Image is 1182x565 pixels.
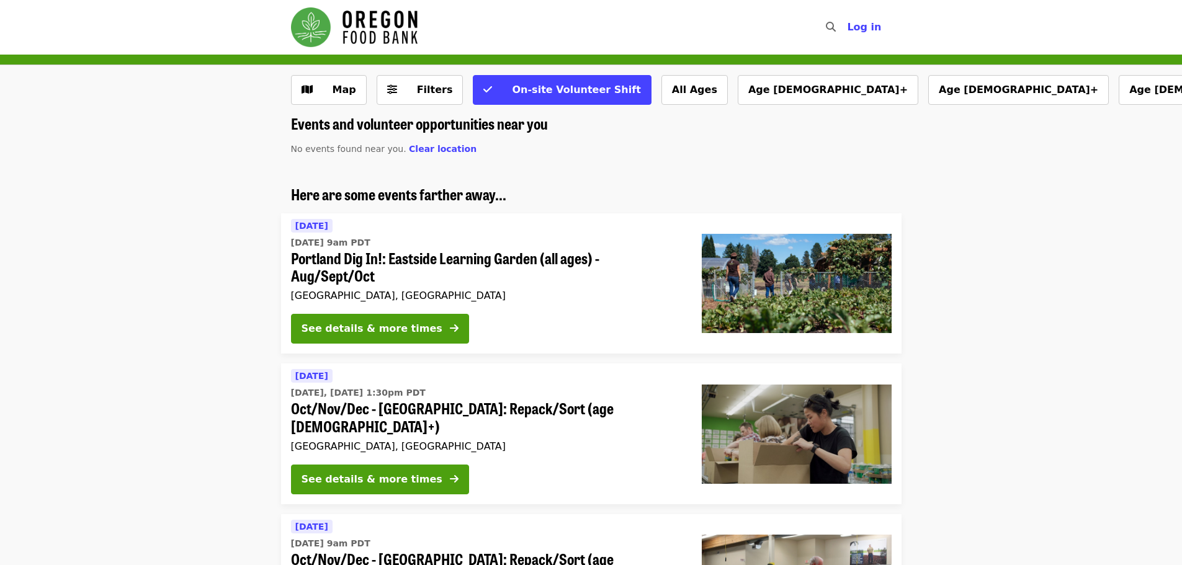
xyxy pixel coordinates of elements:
input: Search [843,12,853,42]
i: arrow-right icon [450,323,459,334]
button: See details & more times [291,314,469,344]
span: No events found near you. [291,144,406,154]
i: map icon [302,84,313,96]
i: arrow-right icon [450,473,459,485]
span: Clear location [409,144,477,154]
button: See details & more times [291,465,469,494]
i: sliders-h icon [387,84,397,96]
button: All Ages [661,75,728,105]
a: See details for "Oct/Nov/Dec - Portland: Repack/Sort (age 8+)" [281,363,902,504]
img: Portland Dig In!: Eastside Learning Garden (all ages) - Aug/Sept/Oct organized by Oregon Food Bank [702,234,892,333]
span: Events and volunteer opportunities near you [291,112,548,134]
img: Oregon Food Bank - Home [291,7,418,47]
button: On-site Volunteer Shift [473,75,651,105]
button: Log in [837,15,891,40]
button: Filters (0 selected) [377,75,463,105]
i: search icon [826,21,836,33]
time: [DATE] 9am PDT [291,236,370,249]
i: check icon [483,84,492,96]
time: [DATE] 9am PDT [291,537,370,550]
span: [DATE] [295,522,328,532]
div: [GEOGRAPHIC_DATA], [GEOGRAPHIC_DATA] [291,290,682,301]
div: See details & more times [302,472,442,487]
button: Age [DEMOGRAPHIC_DATA]+ [928,75,1109,105]
button: Show map view [291,75,367,105]
span: On-site Volunteer Shift [512,84,640,96]
img: Oct/Nov/Dec - Portland: Repack/Sort (age 8+) organized by Oregon Food Bank [702,385,892,484]
button: Clear location [409,143,477,156]
span: Log in [847,21,881,33]
span: Filters [417,84,453,96]
span: [DATE] [295,371,328,381]
button: Age [DEMOGRAPHIC_DATA]+ [738,75,918,105]
span: Portland Dig In!: Eastside Learning Garden (all ages) - Aug/Sept/Oct [291,249,682,285]
div: See details & more times [302,321,442,336]
div: [GEOGRAPHIC_DATA], [GEOGRAPHIC_DATA] [291,440,682,452]
span: Oct/Nov/Dec - [GEOGRAPHIC_DATA]: Repack/Sort (age [DEMOGRAPHIC_DATA]+) [291,399,682,435]
time: [DATE], [DATE] 1:30pm PDT [291,386,426,399]
span: [DATE] [295,221,328,231]
span: Map [333,84,356,96]
a: See details for "Portland Dig In!: Eastside Learning Garden (all ages) - Aug/Sept/Oct" [281,213,902,354]
span: Here are some events farther away... [291,183,506,205]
